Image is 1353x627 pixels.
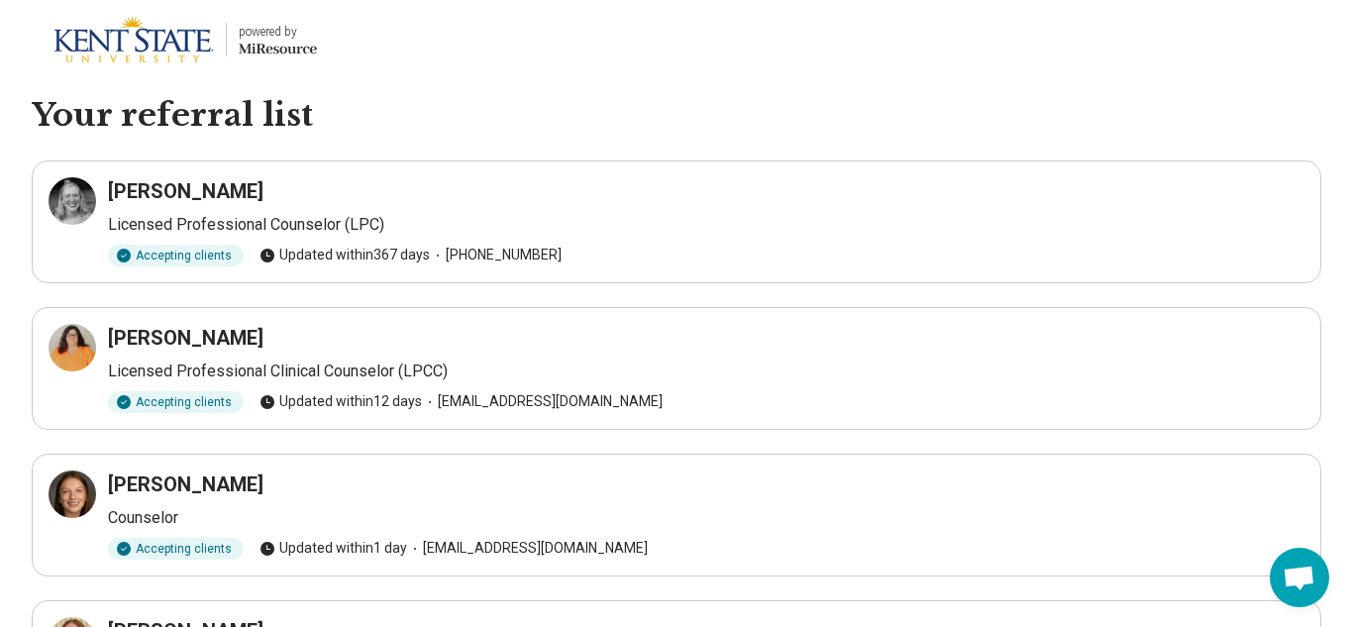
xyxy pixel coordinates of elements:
span: Updated within 12 days [260,391,422,412]
span: [PHONE_NUMBER] [430,245,562,265]
div: Open chat [1270,548,1329,607]
img: Kent State University [53,16,214,63]
p: Licensed Professional Counselor (LPC) [108,213,1304,237]
span: [EMAIL_ADDRESS][DOMAIN_NAME] [422,391,663,412]
a: Kent State Universitypowered by [32,16,317,63]
div: Accepting clients [108,538,244,560]
h3: [PERSON_NAME] [108,470,263,498]
h1: Your referral list [32,95,1321,137]
span: Updated within 367 days [260,245,430,265]
span: [EMAIL_ADDRESS][DOMAIN_NAME] [407,538,648,559]
h3: [PERSON_NAME] [108,324,263,352]
div: Accepting clients [108,391,244,413]
p: Licensed Professional Clinical Counselor (LPCC) [108,360,1304,383]
h3: [PERSON_NAME] [108,177,263,205]
div: powered by [239,23,317,41]
div: Accepting clients [108,245,244,266]
p: Counselor [108,506,1304,530]
span: Updated within 1 day [260,538,407,559]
